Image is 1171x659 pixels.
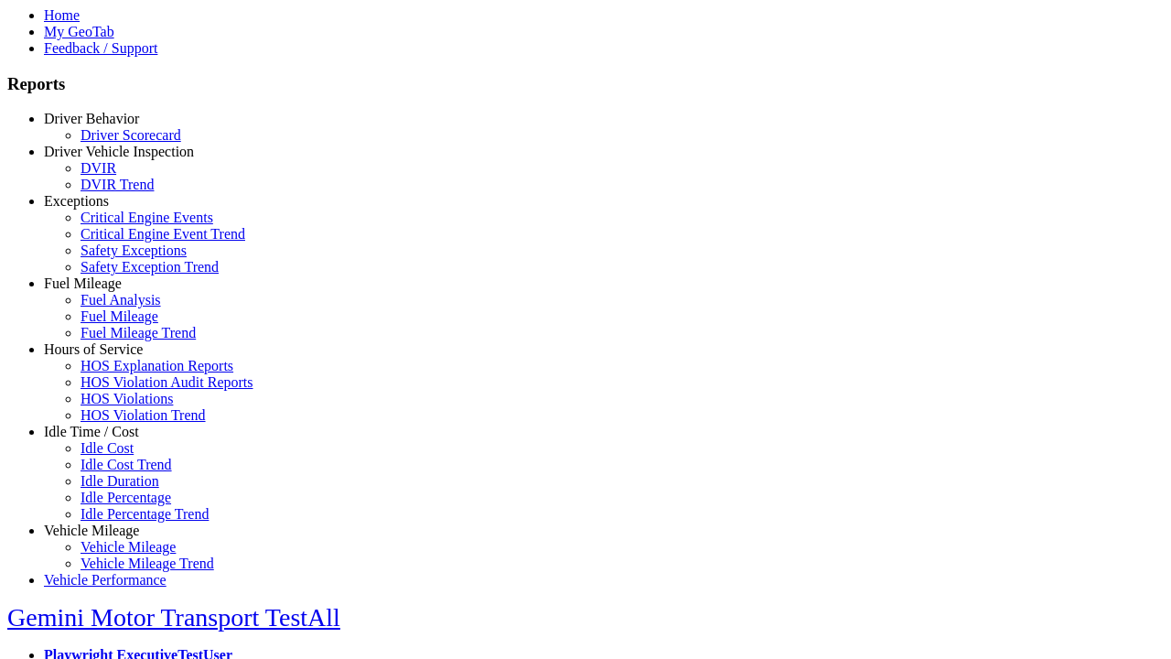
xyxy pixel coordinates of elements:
a: DVIR Trend [81,177,154,192]
a: HOS Violations [81,391,173,406]
a: Fuel Mileage [81,308,158,324]
a: Idle Percentage [81,490,171,505]
a: HOS Violation Audit Reports [81,374,253,390]
a: DVIR [81,160,116,176]
a: Driver Vehicle Inspection [44,144,194,159]
a: Critical Engine Event Trend [81,226,245,242]
a: Idle Time / Cost [44,424,139,439]
a: Vehicle Performance [44,572,167,588]
a: My GeoTab [44,24,114,39]
a: Idle Duration [81,473,159,489]
a: Safety Exception Trend [81,259,219,275]
a: Home [44,7,80,23]
a: Idle Cost Trend [81,457,172,472]
a: Fuel Analysis [81,292,161,308]
a: Critical Engine Events [81,210,213,225]
a: Vehicle Mileage [81,539,176,555]
a: Fuel Mileage [44,275,122,291]
a: Exceptions [44,193,109,209]
a: Driver Scorecard [81,127,181,143]
a: Hours of Service [44,341,143,357]
a: Feedback / Support [44,40,157,56]
a: HOS Violation Trend [81,407,206,423]
a: Fuel Mileage Trend [81,325,196,340]
a: Safety Exceptions [81,243,187,258]
a: Driver Behavior [44,111,139,126]
a: Vehicle Mileage [44,523,139,538]
a: Gemini Motor Transport TestAll [7,603,340,632]
a: Idle Percentage Trend [81,506,209,522]
h3: Reports [7,74,1164,94]
a: Vehicle Mileage Trend [81,556,214,571]
a: HOS Explanation Reports [81,358,233,373]
a: Idle Cost [81,440,134,456]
